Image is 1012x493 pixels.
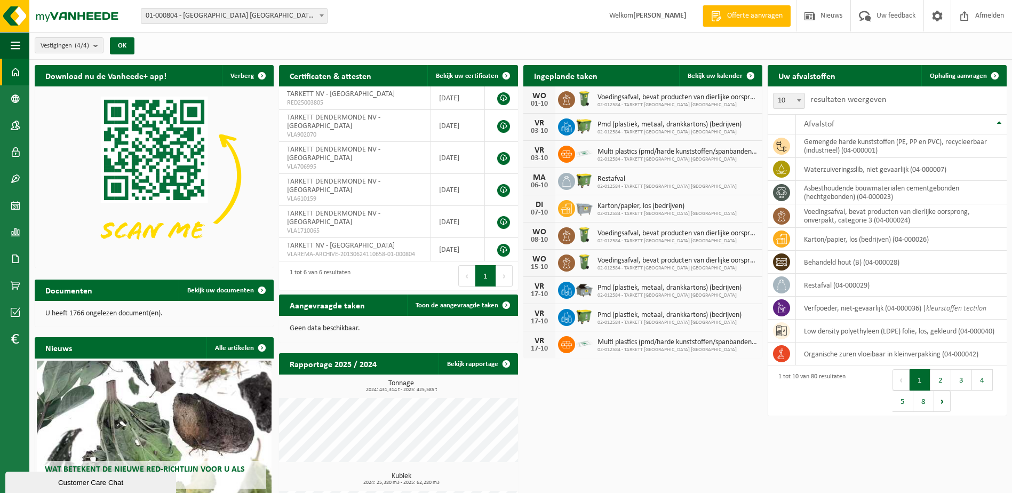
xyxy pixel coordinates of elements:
span: Verberg [230,73,254,79]
span: Bekijk uw documenten [187,287,254,294]
span: Voedingsafval, bevat producten van dierlijke oorsprong, onverpakt, categorie 3 [597,229,757,238]
h2: Aangevraagde taken [279,295,376,315]
span: 02-012584 - TARKETT [GEOGRAPHIC_DATA] [GEOGRAPHIC_DATA] [597,265,757,272]
div: VR [529,337,550,345]
span: Wat betekent de nieuwe RED-richtlijn voor u als klant? [45,465,245,484]
a: Bekijk rapportage [439,353,517,375]
td: restafval (04-000029) [796,274,1007,297]
div: 03-10 [529,128,550,135]
a: Bekijk uw kalender [679,65,761,86]
span: TARKETT NV - [GEOGRAPHIC_DATA] [287,242,395,250]
td: [DATE] [431,174,485,206]
div: MA [529,173,550,182]
h2: Uw afvalstoffen [768,65,846,86]
div: 07-10 [529,209,550,217]
img: WB-1100-HPE-GN-50 [575,117,593,135]
span: RED25003805 [287,99,423,107]
span: VLA610159 [287,195,423,203]
td: organische zuren vloeibaar in kleinverpakking (04-000042) [796,343,1007,365]
span: 01-000804 - TARKETT NV - WAALWIJK [141,9,327,23]
span: Restafval [597,175,737,184]
div: WO [529,228,550,236]
span: 10 [774,93,804,108]
img: WB-1100-HPE-GN-50 [575,307,593,325]
div: VR [529,309,550,318]
button: 1 [910,369,930,391]
div: VR [529,119,550,128]
div: 08-10 [529,236,550,244]
a: Alle artikelen [206,337,273,359]
span: 10 [773,93,805,109]
button: Next [496,265,513,287]
a: Ophaling aanvragen [921,65,1006,86]
td: [DATE] [431,142,485,174]
button: 4 [972,369,993,391]
span: Pmd (plastiek, metaal, drankkartons) (bedrijven) [597,121,742,129]
button: Previous [893,369,910,391]
span: VLA1710065 [287,227,423,235]
div: WO [529,255,550,264]
span: 02-012584 - TARKETT [GEOGRAPHIC_DATA] [GEOGRAPHIC_DATA] [597,129,742,136]
div: DI [529,201,550,209]
button: Previous [458,265,475,287]
span: Karton/papier, los (bedrijven) [597,202,737,211]
p: U heeft 1766 ongelezen document(en). [45,310,263,317]
h2: Nieuws [35,337,83,358]
img: Download de VHEPlus App [35,86,274,266]
h2: Download nu de Vanheede+ app! [35,65,177,86]
td: [DATE] [431,238,485,261]
span: TARKETT DENDERMONDE NV - [GEOGRAPHIC_DATA] [287,210,380,226]
div: 1 tot 10 van 80 resultaten [773,368,846,413]
span: 2024: 25,380 m3 - 2025: 62,280 m3 [284,480,518,486]
td: asbesthoudende bouwmaterialen cementgebonden (hechtgebonden) (04-000023) [796,181,1007,204]
img: WB-2500-GAL-GY-01 [575,198,593,217]
span: Toon de aangevraagde taken [416,302,498,309]
span: TARKETT NV - [GEOGRAPHIC_DATA] [287,90,395,98]
a: Bekijk uw certificaten [427,65,517,86]
img: LP-SK-00500-LPE-16 [575,144,593,162]
span: Bekijk uw kalender [688,73,743,79]
label: resultaten weergeven [810,96,886,104]
span: VLA902070 [287,131,423,139]
td: behandeld hout (B) (04-000028) [796,251,1007,274]
div: VR [529,146,550,155]
button: Verberg [222,65,273,86]
span: 02-012584 - TARKETT [GEOGRAPHIC_DATA] [GEOGRAPHIC_DATA] [597,238,757,244]
button: Next [934,391,951,412]
div: 06-10 [529,182,550,189]
span: Voedingsafval, bevat producten van dierlijke oorsprong, onverpakt, categorie 3 [597,93,757,102]
span: Offerte aanvragen [724,11,785,21]
div: 1 tot 6 van 6 resultaten [284,264,350,288]
span: Multi plastics (pmd/harde kunststoffen/spanbanden/eps/folie naturel/folie gemeng... [597,338,757,347]
h2: Ingeplande taken [523,65,608,86]
span: Ophaling aanvragen [930,73,987,79]
h3: Kubiek [284,473,518,486]
span: 02-012584 - TARKETT [GEOGRAPHIC_DATA] [GEOGRAPHIC_DATA] [597,156,757,163]
div: 17-10 [529,345,550,353]
h2: Certificaten & attesten [279,65,382,86]
div: 01-10 [529,100,550,108]
span: 02-012584 - TARKETT [GEOGRAPHIC_DATA] [GEOGRAPHIC_DATA] [597,347,757,353]
td: [DATE] [431,86,485,110]
span: VLA706995 [287,163,423,171]
h3: Tonnage [284,380,518,393]
span: TARKETT DENDERMONDE NV - [GEOGRAPHIC_DATA] [287,146,380,162]
a: Bekijk uw documenten [179,280,273,301]
div: 17-10 [529,291,550,298]
span: 2024: 431,314 t - 2025: 425,585 t [284,387,518,393]
span: Pmd (plastiek, metaal, drankkartons) (bedrijven) [597,311,742,320]
td: verfpoeder, niet-gevaarlijk (04-000036) | [796,297,1007,320]
td: waterzuiveringsslib, niet gevaarlijk (04-000007) [796,158,1007,181]
button: 2 [930,369,951,391]
button: Vestigingen(4/4) [35,37,103,53]
strong: [PERSON_NAME] [633,12,687,20]
span: Bekijk uw certificaten [436,73,498,79]
a: Toon de aangevraagde taken [407,295,517,316]
span: Voedingsafval, bevat producten van dierlijke oorsprong, onverpakt, categorie 3 [597,257,757,265]
button: 3 [951,369,972,391]
td: gemengde harde kunststoffen (PE, PP en PVC), recycleerbaar (industrieel) (04-000001) [796,134,1007,158]
h2: Documenten [35,280,103,300]
img: WB-1100-HPE-GN-50 [575,171,593,189]
div: 03-10 [529,155,550,162]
